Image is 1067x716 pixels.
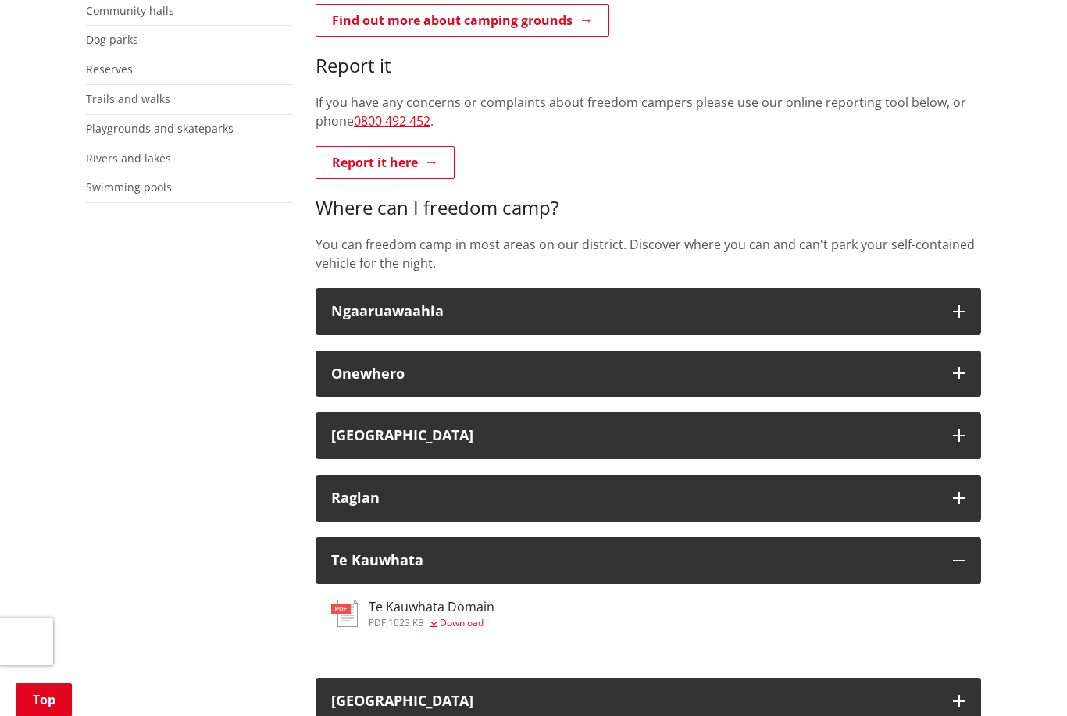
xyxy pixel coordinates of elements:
a: Top [16,683,72,716]
span: 1023 KB [388,616,424,629]
span: pdf [369,616,386,629]
div: Te Kauwhata [331,553,937,568]
a: Reserves [86,62,133,77]
span: Download [440,616,484,629]
a: Swimming pools [86,180,172,194]
a: Dog parks [86,32,138,47]
button: Ngaaruawaahia [316,288,981,335]
div: [GEOGRAPHIC_DATA] [331,693,937,709]
div: [GEOGRAPHIC_DATA] [331,428,937,443]
a: Te Kauwhata Domain pdf,1023 KB Download [331,600,494,628]
button: Te Kauwhata [316,537,981,584]
h3: Te Kauwhata Domain [369,600,494,614]
iframe: Messenger Launcher [995,650,1051,707]
div: , [369,618,494,628]
button: Onewhero [316,351,981,397]
button: [GEOGRAPHIC_DATA] [316,412,981,459]
a: Rivers and lakes [86,151,171,166]
img: document-pdf.svg [331,600,358,627]
p: If you have any concerns or complaints about freedom campers please use our online reporting tool... [316,93,981,130]
a: Trails and walks [86,91,170,106]
div: Raglan [331,490,937,506]
div: Onewhero [331,366,937,382]
h3: Report it [316,55,981,77]
a: Find out more about camping grounds [316,4,609,37]
div: Ngaaruawaahia [331,304,937,319]
a: Playgrounds and skateparks [86,121,234,136]
p: You can freedom camp in most areas on our district. Discover where you can and can't park your se... [316,235,981,273]
a: 0800 492 452 [354,112,430,130]
button: Raglan [316,475,981,522]
h3: Where can I freedom camp? [316,197,981,219]
a: Community halls [86,3,174,18]
a: Report it here [316,146,455,179]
